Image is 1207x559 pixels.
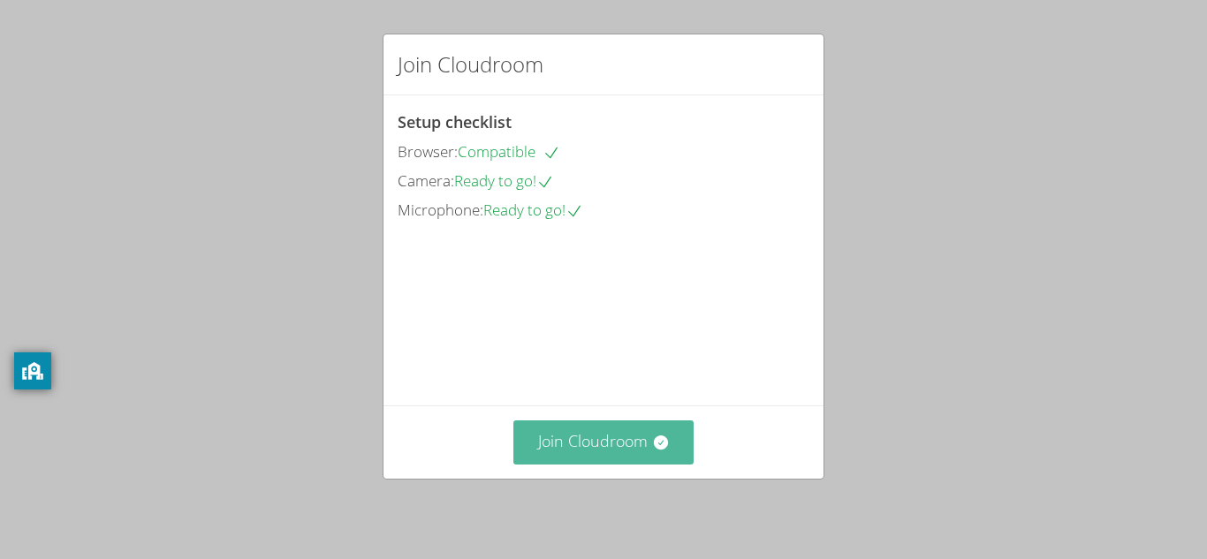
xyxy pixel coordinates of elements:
[398,141,458,162] span: Browser:
[398,200,483,220] span: Microphone:
[513,420,695,464] button: Join Cloudroom
[458,141,560,162] span: Compatible
[14,352,51,389] button: privacy banner
[398,170,454,191] span: Camera:
[398,49,543,80] h2: Join Cloudroom
[398,111,512,132] span: Setup checklist
[483,200,583,220] span: Ready to go!
[454,170,554,191] span: Ready to go!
